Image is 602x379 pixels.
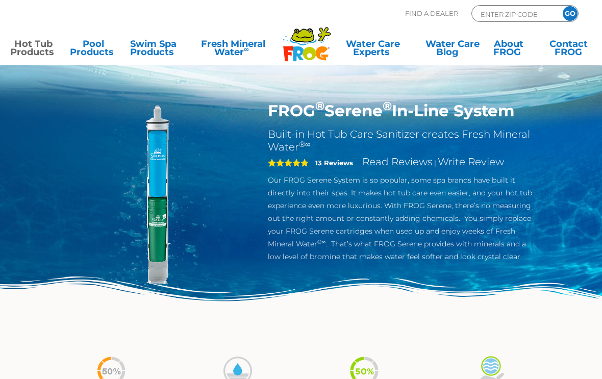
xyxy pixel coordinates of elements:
a: PoolProducts [70,40,116,60]
p: Our FROG Serene System is so popular, some spa brands have built it directly into their spas. It ... [268,174,539,263]
p: Find A Dealer [405,5,458,22]
a: Fresh MineralWater∞ [190,40,277,60]
sup: ® [315,98,324,113]
input: GO [563,6,578,21]
span: 5 [268,159,309,167]
img: serene-inline.png [63,101,253,290]
sup: ® [383,98,392,113]
a: Swim SpaProducts [130,40,177,60]
a: Hot TubProducts [10,40,57,60]
sup: ®∞ [299,139,311,149]
a: Write Review [438,156,504,168]
a: AboutFROG [486,40,532,60]
sup: ∞ [244,45,249,53]
h1: FROG Serene In-Line System [268,101,539,120]
a: ContactFROG [545,40,592,60]
span: | [434,159,436,167]
a: Water CareExperts [333,40,412,60]
strong: 13 Reviews [315,159,353,167]
h2: Built-in Hot Tub Care Sanitizer creates Fresh Mineral Water [268,128,539,154]
a: Water CareBlog [425,40,472,60]
sup: ®∞ [317,239,326,245]
a: Read Reviews [362,156,433,168]
input: Zip Code Form [480,8,548,20]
